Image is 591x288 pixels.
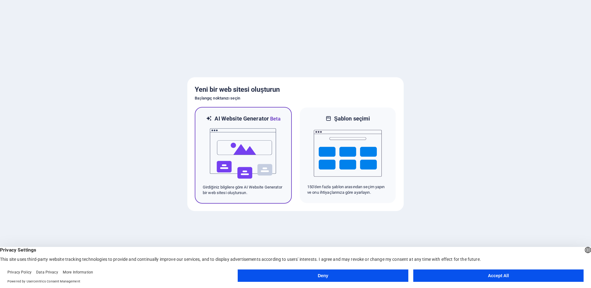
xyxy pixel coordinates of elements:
span: Beta [269,116,281,122]
p: Girdiğiniz bilgilere göre AI Website Generator bir web sitesi oluştursun. [203,184,284,196]
img: ai [209,123,277,184]
div: Şablon seçimi150'den fazla şablon arasından seçim yapın ve onu ihtiyaçlarınıza göre ayarlayın. [299,107,396,204]
h6: Başlangıç noktanızı seçin [195,95,396,102]
h6: AI Website Generator [215,115,280,123]
h5: Yeni bir web sitesi oluşturun [195,85,396,95]
div: AI Website GeneratorBetaaiGirdiğiniz bilgilere göre AI Website Generator bir web sitesi oluştursun. [195,107,292,204]
h6: Şablon seçimi [334,115,370,122]
p: 150'den fazla şablon arasından seçim yapın ve onu ihtiyaçlarınıza göre ayarlayın. [307,184,388,195]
